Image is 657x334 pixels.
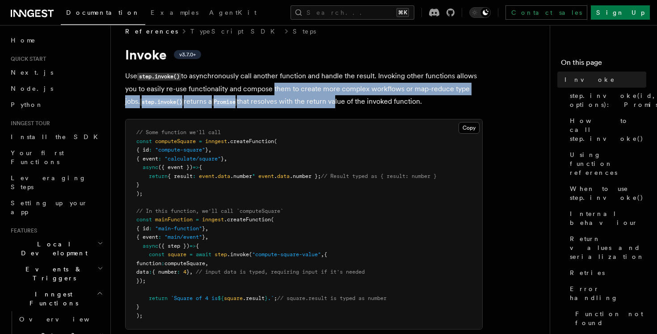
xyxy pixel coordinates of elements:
[140,98,184,106] code: step.invoke()
[7,80,105,97] a: Node.js
[566,206,646,231] a: Internal behaviour
[591,5,650,20] a: Sign Up
[7,97,105,113] a: Python
[570,209,646,227] span: Internal behaviour
[136,190,143,197] span: );
[199,173,215,179] span: event
[136,260,161,266] span: function
[136,278,146,284] span: });
[149,295,168,301] span: return
[151,9,198,16] span: Examples
[11,69,53,76] span: Next.js
[137,73,181,80] code: step.invoke()
[11,133,103,140] span: Install the SDK
[224,156,227,162] span: ,
[469,7,491,18] button: Toggle dark mode
[11,36,36,45] span: Home
[136,147,149,153] span: { id
[505,5,587,20] a: Contact sales
[196,216,199,223] span: =
[202,234,205,240] span: }
[7,145,105,170] a: Your first Functions
[196,251,211,258] span: await
[136,225,149,232] span: { id
[136,313,143,319] span: );
[136,156,158,162] span: { event
[566,281,646,306] a: Error handling
[227,138,274,144] span: .createFunction
[143,164,158,170] span: async
[205,225,208,232] span: ,
[155,225,202,232] span: "main-function"
[249,251,252,258] span: (
[136,182,139,188] span: }
[143,243,158,249] span: async
[11,149,64,165] span: Your first Functions
[566,265,646,281] a: Retries
[252,251,321,258] span: "compute-square-value"
[268,295,274,301] span: .`
[11,174,86,190] span: Leveraging Steps
[171,295,218,301] span: `Square of 4 is
[7,129,105,145] a: Install the SDK
[190,243,196,249] span: =>
[11,101,43,108] span: Python
[186,269,190,275] span: }
[149,147,152,153] span: :
[564,75,615,84] span: Invoke
[7,240,97,258] span: Local Development
[566,147,646,181] a: Using function references
[561,57,646,72] h4: On this page
[274,138,277,144] span: (
[218,295,224,301] span: ${
[570,284,646,302] span: Error handling
[125,47,483,63] h1: Invoke
[575,309,646,327] span: Function not found
[7,236,105,261] button: Local Development
[290,173,321,179] span: .number };
[459,122,480,134] button: Copy
[16,311,105,327] a: Overview
[193,164,199,170] span: =>
[274,295,277,301] span: ;
[566,88,646,113] a: step.invoke(id, options): Promise
[152,269,177,275] span: { number
[274,173,277,179] span: .
[145,3,204,24] a: Examples
[7,64,105,80] a: Next.js
[202,225,205,232] span: }
[125,70,483,108] p: Use to asynchronously call another function and handle the result. Invoking other functions allow...
[158,156,161,162] span: :
[7,261,105,286] button: Events & Triggers
[164,156,221,162] span: "calculate/square"
[324,251,327,258] span: {
[125,27,178,36] span: References
[7,265,97,283] span: Events & Triggers
[7,227,37,234] span: Features
[164,234,202,240] span: "main/event"
[7,290,97,308] span: Inngest Functions
[566,113,646,147] a: How to call step.invoke()
[199,164,202,170] span: {
[136,234,158,240] span: { event
[205,260,208,266] span: ,
[155,147,205,153] span: "compute-square"
[136,208,283,214] span: // In this function, we'll call `computeSquare`
[164,260,205,266] span: computeSquare
[161,260,164,266] span: :
[11,85,53,92] span: Node.js
[205,147,208,153] span: }
[258,173,274,179] span: event
[155,138,196,144] span: computeSquare
[572,306,646,331] a: Function not found
[205,234,208,240] span: ,
[243,295,265,301] span: .result
[196,243,199,249] span: {
[183,269,186,275] span: 4
[158,234,161,240] span: :
[136,304,139,310] span: }
[218,173,230,179] span: data
[155,216,193,223] span: mainFunction
[149,251,164,258] span: const
[7,32,105,48] a: Home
